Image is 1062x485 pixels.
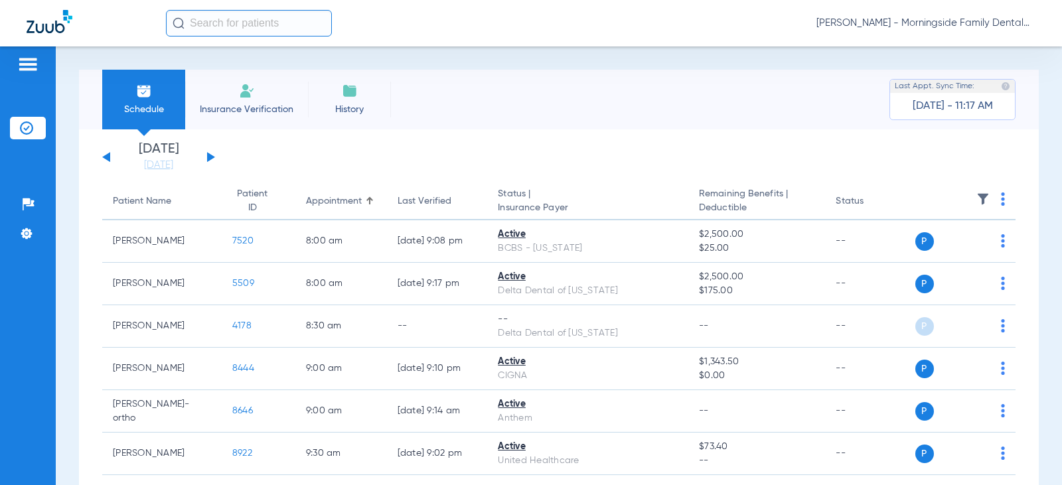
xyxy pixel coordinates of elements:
[1001,447,1005,460] img: group-dot-blue.svg
[387,390,488,433] td: [DATE] 9:14 AM
[913,100,993,113] span: [DATE] - 11:17 AM
[498,369,678,383] div: CIGNA
[825,348,915,390] td: --
[699,369,814,383] span: $0.00
[232,364,254,373] span: 8444
[915,317,934,336] span: P
[915,445,934,463] span: P
[498,270,678,284] div: Active
[915,232,934,251] span: P
[498,440,678,454] div: Active
[895,80,974,93] span: Last Appt. Sync Time:
[232,236,254,245] span: 7520
[102,263,222,305] td: [PERSON_NAME]
[387,433,488,475] td: [DATE] 9:02 PM
[825,305,915,348] td: --
[27,10,72,33] img: Zuub Logo
[17,56,38,72] img: hamburger-icon
[232,321,252,330] span: 4178
[915,275,934,293] span: P
[102,390,222,433] td: [PERSON_NAME]-ortho
[232,279,254,288] span: 5509
[699,454,814,468] span: --
[387,220,488,263] td: [DATE] 9:08 PM
[487,183,688,220] th: Status |
[1001,362,1005,375] img: group-dot-blue.svg
[232,187,273,215] div: Patient ID
[102,348,222,390] td: [PERSON_NAME]
[1001,234,1005,247] img: group-dot-blue.svg
[825,183,915,220] th: Status
[398,194,477,208] div: Last Verified
[498,355,678,369] div: Active
[498,242,678,255] div: BCBS - [US_STATE]
[102,433,222,475] td: [PERSON_NAME]
[699,355,814,369] span: $1,343.50
[318,103,381,116] span: History
[825,220,915,263] td: --
[498,284,678,298] div: Delta Dental of [US_STATE]
[1001,277,1005,290] img: group-dot-blue.svg
[306,194,376,208] div: Appointment
[699,321,709,330] span: --
[699,440,814,454] span: $73.40
[498,454,678,468] div: United Healthcare
[295,348,387,390] td: 9:00 AM
[112,103,175,116] span: Schedule
[816,17,1035,30] span: [PERSON_NAME] - Morningside Family Dental
[699,242,814,255] span: $25.00
[1001,192,1005,206] img: group-dot-blue.svg
[295,390,387,433] td: 9:00 AM
[1001,319,1005,332] img: group-dot-blue.svg
[295,263,387,305] td: 8:00 AM
[915,360,934,378] span: P
[1001,404,1005,417] img: group-dot-blue.svg
[699,228,814,242] span: $2,500.00
[498,397,678,411] div: Active
[232,406,253,415] span: 8646
[239,83,255,99] img: Manual Insurance Verification
[387,263,488,305] td: [DATE] 9:17 PM
[398,194,451,208] div: Last Verified
[342,83,358,99] img: History
[113,194,211,208] div: Patient Name
[166,10,332,36] input: Search for patients
[102,220,222,263] td: [PERSON_NAME]
[498,312,678,326] div: --
[498,411,678,425] div: Anthem
[699,406,709,415] span: --
[173,17,185,29] img: Search Icon
[1001,82,1010,91] img: last sync help info
[119,143,198,172] li: [DATE]
[498,326,678,340] div: Delta Dental of [US_STATE]
[232,187,285,215] div: Patient ID
[498,228,678,242] div: Active
[387,305,488,348] td: --
[306,194,362,208] div: Appointment
[699,270,814,284] span: $2,500.00
[699,201,814,215] span: Deductible
[688,183,825,220] th: Remaining Benefits |
[113,194,171,208] div: Patient Name
[699,284,814,298] span: $175.00
[232,449,252,458] span: 8922
[825,263,915,305] td: --
[498,201,678,215] span: Insurance Payer
[825,390,915,433] td: --
[295,220,387,263] td: 8:00 AM
[195,103,298,116] span: Insurance Verification
[136,83,152,99] img: Schedule
[295,305,387,348] td: 8:30 AM
[295,433,387,475] td: 9:30 AM
[387,348,488,390] td: [DATE] 9:10 PM
[825,433,915,475] td: --
[976,192,990,206] img: filter.svg
[102,305,222,348] td: [PERSON_NAME]
[915,402,934,421] span: P
[119,159,198,172] a: [DATE]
